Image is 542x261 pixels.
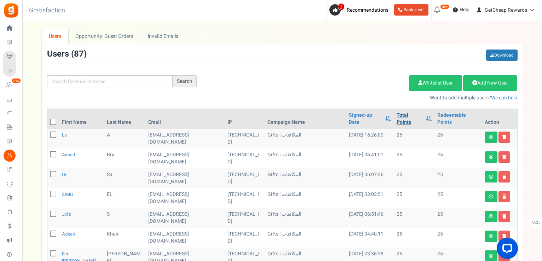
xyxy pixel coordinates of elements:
a: 2 Recommendations [329,4,391,16]
td: 25 [394,129,434,149]
td: customer [145,168,225,188]
i: View details [489,254,494,258]
td: [DATE] 06:51:46 [346,208,394,228]
td: [DATE] 06:07:26 [346,168,394,188]
i: View details [489,214,494,219]
span: 87 [74,48,84,60]
input: Search by email or name [47,75,173,87]
span: Help [458,6,469,13]
i: Delete user [502,195,506,199]
td: a [104,129,145,149]
a: os [62,171,68,178]
i: View details [489,234,494,238]
i: Delete user [502,175,506,179]
p: Want to add multiple users? [207,94,518,101]
td: [TECHNICAL_ID] [225,228,264,248]
td: Gifts | المكافئات [265,129,346,149]
td: [DATE] 16:26:00 [346,129,394,149]
th: Email [145,109,225,129]
td: 25 [434,188,482,208]
td: 25 [434,149,482,168]
a: Users [42,28,69,44]
td: 25 [434,208,482,228]
i: View details [489,195,494,199]
td: 25 [394,149,434,168]
th: First Name [59,109,104,129]
td: subscriber [145,149,225,168]
td: 25 [434,129,482,149]
td: 25 [394,228,434,248]
a: Redeemable Points [437,112,479,126]
i: View details [489,155,494,159]
td: 25 [434,168,482,188]
h3: Gratisfaction [21,4,73,18]
td: [TECHNICAL_ID] [225,129,264,149]
i: View details [489,135,494,139]
a: Whitelist User [409,75,462,91]
span: FAQs [531,216,541,230]
i: Delete user [502,214,506,219]
td: [TECHNICAL_ID] [225,188,264,208]
span: 2 [338,3,345,10]
a: Adeeb [62,231,75,237]
td: Gifts | المكافئات [265,208,346,228]
a: Book a call [394,4,428,16]
th: IP [225,109,264,129]
a: Help [450,4,472,16]
a: Invalid Emails [140,28,185,44]
em: New [12,78,21,83]
td: Khair [104,228,145,248]
em: New [440,4,449,9]
td: subscriber [145,208,225,228]
td: sa [104,168,145,188]
td: Gifts | المكافئات [265,228,346,248]
th: Last Name [104,109,145,129]
img: Gratisfaction [3,2,19,18]
a: ls [62,132,67,138]
a: Signed-up Date [349,112,382,126]
td: Gifts | المكافئات [265,149,346,168]
th: Action [482,109,517,129]
td: [DATE] 06:41:01 [346,149,394,168]
h3: Users ( ) [47,50,87,59]
td: bry [104,149,145,168]
td: 25 [394,188,434,208]
a: Jcfs [62,211,71,217]
a: aimad [62,151,75,158]
td: EL [104,188,145,208]
i: View details [489,175,494,179]
td: 25 [434,228,482,248]
div: Search [173,75,197,87]
td: subscriber [145,188,225,208]
td: [DATE] 03:03:51 [346,188,394,208]
td: [TECHNICAL_ID] [225,149,264,168]
a: Total Points [397,112,422,126]
td: s [104,208,145,228]
td: [TECHNICAL_ID] [225,208,264,228]
a: SIMO [62,191,73,198]
span: GetCheap Rewards [485,6,527,14]
i: Delete user [502,155,506,159]
a: We can help [491,94,517,101]
a: Download [486,50,518,61]
a: Opportunity: Guest Orders [68,28,140,44]
span: Recommendations [347,6,388,14]
td: [TECHNICAL_ID] [225,168,264,188]
td: Gifts | المكافئات [265,188,346,208]
td: 25 [394,208,434,228]
th: Campaign Name [265,109,346,129]
td: subscriber [145,228,225,248]
i: Delete user [502,234,506,238]
td: [DATE] 04:40:11 [346,228,394,248]
td: subscriber [145,129,225,149]
td: Gifts | المكافئات [265,168,346,188]
td: 25 [394,168,434,188]
a: Add New User [463,75,517,91]
a: New [3,79,19,91]
i: Delete user [502,135,506,139]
